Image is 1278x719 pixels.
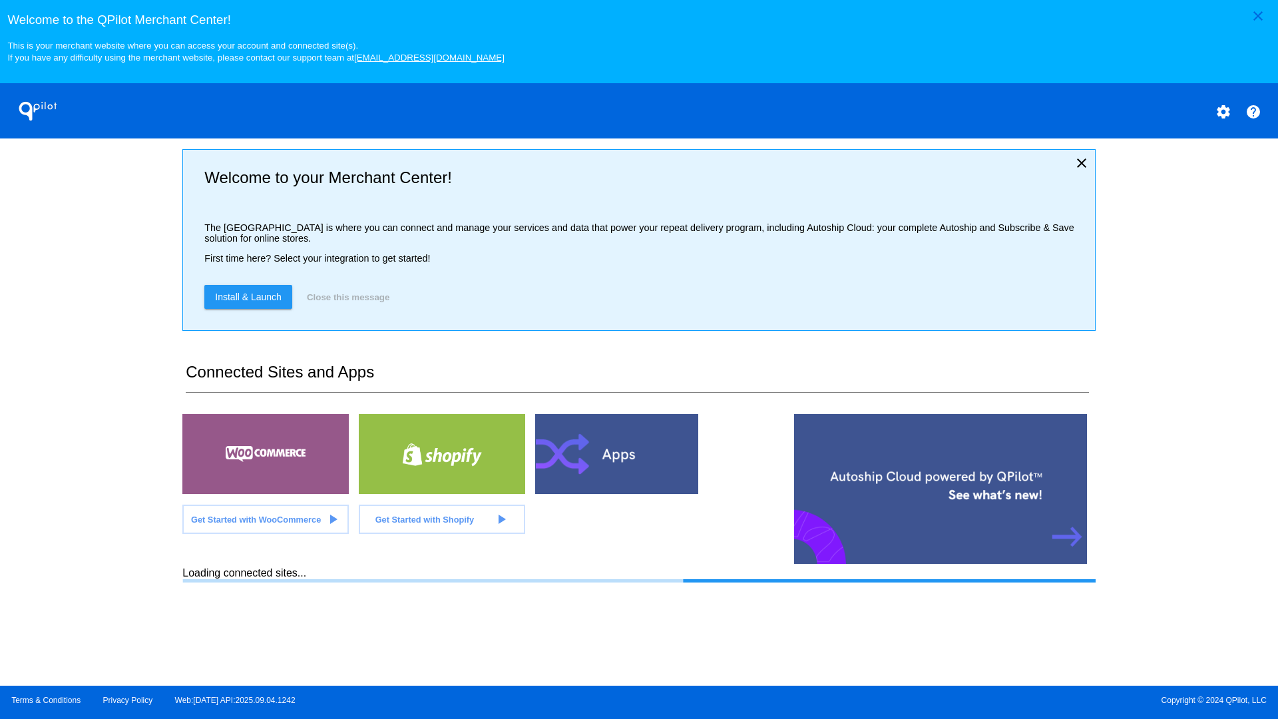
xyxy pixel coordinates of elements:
[191,515,321,525] span: Get Started with WooCommerce
[204,222,1084,244] p: The [GEOGRAPHIC_DATA] is where you can connect and manage your services and data that power your ...
[354,53,505,63] a: [EMAIL_ADDRESS][DOMAIN_NAME]
[182,567,1095,583] div: Loading connected sites...
[493,511,509,527] mat-icon: play_arrow
[325,511,341,527] mat-icon: play_arrow
[204,285,292,309] a: Install & Launch
[103,696,153,705] a: Privacy Policy
[175,696,296,705] a: Web:[DATE] API:2025.09.04.1242
[7,13,1270,27] h3: Welcome to the QPilot Merchant Center!
[1245,104,1261,120] mat-icon: help
[204,253,1084,264] p: First time here? Select your integration to get started!
[303,285,393,309] button: Close this message
[1250,8,1266,24] mat-icon: close
[182,505,349,534] a: Get Started with WooCommerce
[1074,155,1090,171] mat-icon: close
[11,98,65,124] h1: QPilot
[1215,104,1231,120] mat-icon: settings
[375,515,475,525] span: Get Started with Shopify
[215,292,282,302] span: Install & Launch
[650,696,1267,705] span: Copyright © 2024 QPilot, LLC
[11,696,81,705] a: Terms & Conditions
[186,363,1088,393] h2: Connected Sites and Apps
[7,41,504,63] small: This is your merchant website where you can access your account and connected site(s). If you hav...
[359,505,525,534] a: Get Started with Shopify
[204,168,1084,187] h2: Welcome to your Merchant Center!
